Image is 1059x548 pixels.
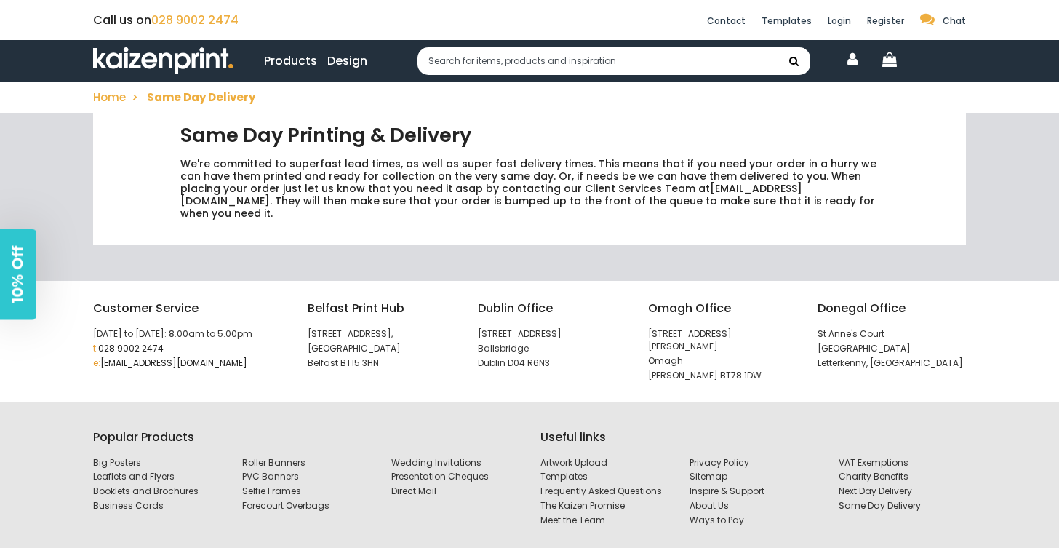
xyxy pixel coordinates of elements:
p: We're committed to superfast lead times, as well as super fast delivery times. This means that if... [180,158,879,219]
a: VAT Exemptions [839,457,966,469]
a: Wedding Invitations [391,457,519,469]
span: 10% Off [9,245,26,303]
a: Meet the Team [540,515,668,527]
a: Templates [762,15,812,27]
p: [GEOGRAPHIC_DATA] [308,343,456,355]
a: Login [828,15,851,27]
a: Next Day Delivery [839,485,966,498]
a: Big Posters [93,457,220,469]
strong: Useful links [540,428,606,446]
strong: Belfast Print Hub [308,299,456,317]
p: Omagh [648,355,796,368]
span: Same Day Delivery [147,90,255,105]
a: Sitemap [690,471,817,483]
a: Contact [707,15,746,27]
strong: Customer Service [93,299,286,317]
p: Dublin D04 R6N3 [478,357,626,370]
a: 028 9002 2474 [151,12,239,28]
span: Chat [943,15,966,27]
img: Kaizen Print - We print for businesses who want results! [93,47,233,74]
a: About Us [690,500,817,512]
a: Chat [920,15,966,27]
p: [GEOGRAPHIC_DATA] [818,343,966,355]
p: Belfast BT15 3HN [308,357,456,370]
a: Booklets and Brochures [93,485,220,498]
p: [PERSON_NAME] BT78 1DW [648,370,796,382]
a: Products [264,52,317,70]
a: Register [867,15,904,27]
h2: Same Day Printing & Delivery [180,124,879,147]
a: Presentation Cheques [391,471,519,483]
a: Selfie Frames [242,485,369,498]
a: Templates [540,471,668,483]
a: [EMAIL_ADDRESS][DOMAIN_NAME] [100,357,247,369]
a: Design [327,52,367,70]
a: Leaflets and Flyers [93,471,220,483]
strong: Popular Products [93,428,194,446]
a: Direct Mail [391,485,519,498]
a: Frequently Asked Questions [540,485,668,498]
a: 028 9002 2474 [98,342,164,354]
span: e: [93,357,100,369]
a: PVC Banners [242,471,369,483]
a: Artwork Upload [540,457,668,469]
p: [STREET_ADDRESS][PERSON_NAME] [648,328,796,353]
a: Roller Banners [242,457,369,469]
a: Kaizen Print - We print for businesses who want results! [93,40,233,82]
a: Inspire & Support [690,485,817,498]
p: [STREET_ADDRESS] [478,328,626,341]
a: The Kaizen Promise [540,500,668,512]
strong: Omagh Office [648,299,796,317]
a: Privacy Policy [690,457,817,469]
a: Home [93,90,126,105]
p: [DATE] to [DATE]: 8.00am to 5.00pm [93,328,286,341]
div: Call us on [93,11,369,29]
p: St Anne's Court [818,328,966,341]
a: Same Day Delivery [839,500,966,512]
a: Forecourt Overbags [242,500,369,512]
p: Ballsbridge [478,343,626,355]
span: t: [93,342,98,354]
a: Ways to Pay [690,515,817,527]
a: Charity Benefits [839,471,966,483]
p: [STREET_ADDRESS], [308,328,456,341]
strong: Dublin Office [478,299,626,317]
p: Letterkenny, [GEOGRAPHIC_DATA] [818,357,966,370]
strong: Donegal Office [818,299,966,317]
a: Business Cards [93,500,220,512]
